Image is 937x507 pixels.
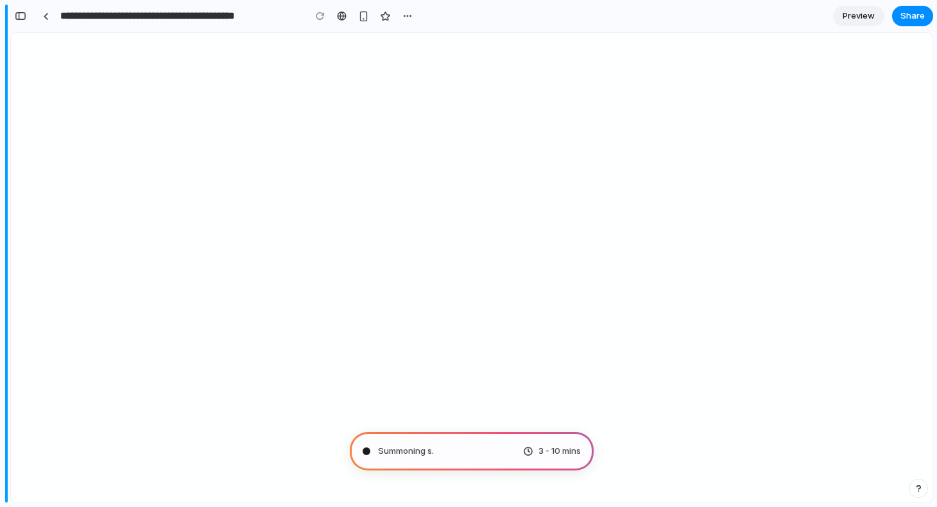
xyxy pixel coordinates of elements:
[843,10,875,22] span: Preview
[892,6,933,26] button: Share
[833,6,884,26] a: Preview
[378,445,434,458] span: Summoning s .
[538,445,581,458] span: 3 - 10 mins
[900,10,925,22] span: Share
